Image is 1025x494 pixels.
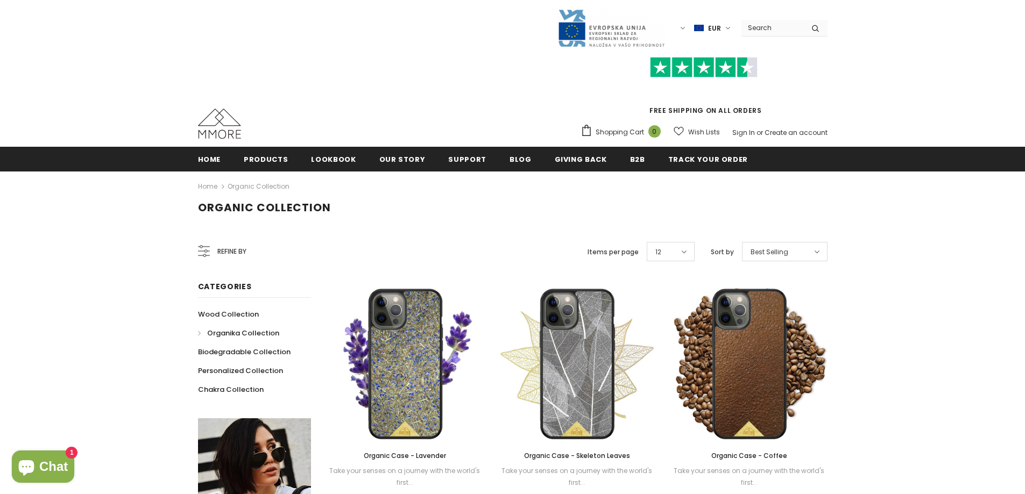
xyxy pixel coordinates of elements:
[557,9,665,48] img: Javni Razpis
[198,147,221,171] a: Home
[650,57,758,78] img: Trust Pilot Stars
[198,180,217,193] a: Home
[327,286,483,442] img: Real Organic Hanpicked Lavender Flowers held in Hand
[648,125,661,138] span: 0
[671,450,827,462] a: Organic Case - Coffee
[448,147,486,171] a: support
[9,450,77,485] inbox-online-store-chat: Shopify online store chat
[555,147,607,171] a: Giving back
[499,450,655,462] a: Organic Case - Skeleton Leaves
[630,147,645,171] a: B2B
[674,123,720,141] a: Wish Lists
[524,451,630,460] span: Organic Case - Skeleton Leaves
[741,20,803,35] input: Search Site
[198,200,331,215] span: Organic Collection
[198,347,291,357] span: Biodegradable Collection
[555,154,607,164] span: Giving back
[198,380,264,399] a: Chakra Collection
[198,109,241,139] img: MMORE Cases
[499,286,655,442] img: Skeleton Leaves in Hand
[198,305,259,324] a: Wood Collection
[711,451,787,460] span: Organic Case - Coffee
[757,128,763,137] span: or
[198,361,283,380] a: Personalized Collection
[228,182,289,191] a: Organic Collection
[379,147,426,171] a: Our Story
[198,342,291,361] a: Biodegradable Collection
[244,147,288,171] a: Products
[198,366,283,376] span: Personalized Collection
[311,154,356,164] span: Lookbook
[581,77,828,105] iframe: Customer reviews powered by Trustpilot
[198,384,264,395] span: Chakra Collection
[765,128,828,137] a: Create an account
[668,147,748,171] a: Track your order
[668,154,748,164] span: Track your order
[499,465,655,489] div: Take your senses on a journey with the world's first...
[207,328,279,338] span: Organika Collection
[311,147,356,171] a: Lookbook
[217,246,246,257] span: Refine by
[557,23,665,32] a: Javni Razpis
[596,127,644,138] span: Shopping Cart
[327,465,483,489] div: Take your senses on a journey with the world's first...
[198,324,279,342] a: Organika Collection
[244,154,288,164] span: Products
[655,247,661,257] span: 12
[581,62,828,115] span: FREE SHIPPING ON ALL ORDERS
[379,154,426,164] span: Our Story
[198,309,259,319] span: Wood Collection
[327,450,483,462] a: Organic Case - Lavender
[510,147,532,171] a: Blog
[711,247,734,257] label: Sort by
[198,154,221,164] span: Home
[588,247,639,257] label: Items per page
[364,451,446,460] span: Organic Case - Lavender
[732,128,755,137] a: Sign In
[198,281,252,292] span: Categories
[510,154,532,164] span: Blog
[671,465,827,489] div: Take your senses on a journey with the world's first...
[688,127,720,138] span: Wish Lists
[630,154,645,164] span: B2B
[708,23,721,34] span: EUR
[448,154,486,164] span: support
[671,286,827,442] img: Real Handpicked Organic Coffee Beans Held in Hand
[581,124,666,140] a: Shopping Cart 0
[751,247,788,257] span: Best Selling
